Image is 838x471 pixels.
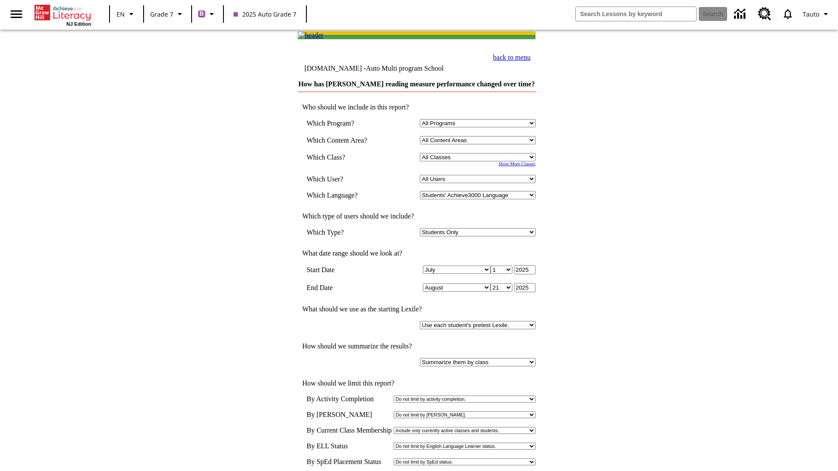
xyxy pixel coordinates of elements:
td: Which Class? [306,153,383,161]
a: Data Center [729,2,753,26]
td: Which type of users should we include? [298,212,535,220]
td: Which Language? [306,191,383,199]
button: Open side menu [3,1,29,27]
td: What date range should we look at? [298,249,535,257]
input: search field [576,7,696,21]
img: header [298,31,323,39]
td: What should we use as the starting Lexile? [298,305,535,313]
a: Notifications [776,3,799,25]
td: How should we limit this report? [298,379,535,387]
td: How should we summarize the results? [298,342,535,350]
td: By Activity Completion [306,395,392,403]
span: EN [117,10,125,19]
td: [DOMAIN_NAME] - [304,65,443,72]
span: B [199,8,204,19]
td: Which Type? [306,228,383,236]
a: back to menu [493,54,531,61]
button: Grade: Grade 7, Select a grade [147,6,189,22]
button: Language: EN, Select a language [113,6,141,22]
div: Home [34,3,91,27]
td: Who should we include in this report? [298,103,535,111]
td: Which Program? [306,119,383,127]
td: Start Date [306,265,383,274]
td: By [PERSON_NAME] [306,411,392,419]
td: By SpEd Placement Status [306,458,392,466]
span: NJ Edition [66,21,91,27]
td: Which User? [306,175,383,183]
nobr: Auto Multi program School [366,65,443,72]
a: How has [PERSON_NAME] reading measure performance changed over time? [298,80,535,88]
a: Resource Center, Will open in new tab [753,2,776,26]
span: 2025 Auto Grade 7 [234,10,296,19]
button: Profile/Settings [799,6,835,22]
td: By Current Class Membership [306,427,392,434]
td: End Date [306,283,383,292]
a: Show More Classes [498,161,536,166]
span: Tauto [803,10,819,19]
button: Boost Class color is purple. Change class color [195,6,220,22]
span: Grade 7 [150,10,173,19]
td: By ELL Status [306,442,392,450]
nobr: Which Content Area? [306,137,367,144]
